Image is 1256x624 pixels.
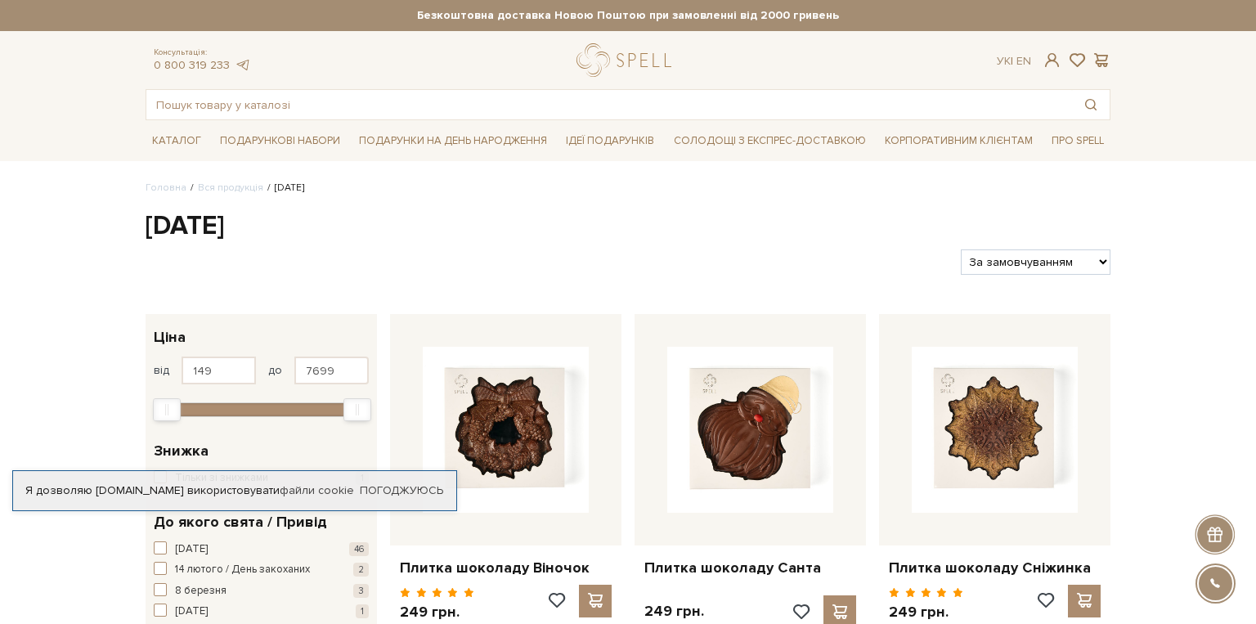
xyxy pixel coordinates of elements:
[175,562,310,578] span: 14 лютого / День закоханих
[343,398,371,421] div: Max
[153,398,181,421] div: Min
[146,8,1110,23] strong: Безкоштовна доставка Новою Поштою при замовленні від 2000 гривень
[559,128,661,154] a: Ідеї подарунків
[280,483,354,497] a: файли cookie
[667,127,872,155] a: Солодощі з експрес-доставкою
[154,562,369,578] button: 14 лютого / День закоханих 2
[644,602,704,621] p: 249 грн.
[146,128,208,154] a: Каталог
[154,47,250,58] span: Консультація:
[175,583,227,599] span: 8 березня
[154,326,186,348] span: Ціна
[400,559,612,577] a: Плитка шоколаду Віночок
[576,43,679,77] a: logo
[182,357,256,384] input: Ціна
[878,128,1039,154] a: Корпоративним клієнтам
[154,541,369,558] button: [DATE] 46
[400,603,474,622] p: 249 грн.
[1016,54,1031,68] a: En
[234,58,250,72] a: telegram
[154,583,369,599] button: 8 березня 3
[353,563,369,577] span: 2
[356,604,369,618] span: 1
[1011,54,1013,68] span: |
[1072,90,1110,119] button: Пошук товару у каталозі
[268,363,282,378] span: до
[154,440,209,462] span: Знижка
[154,363,169,378] span: від
[352,128,554,154] a: Подарунки на День народження
[146,209,1110,244] h1: [DATE]
[146,90,1072,119] input: Пошук товару у каталозі
[198,182,263,194] a: Вся продукція
[889,603,963,622] p: 249 грн.
[146,182,186,194] a: Головна
[13,483,456,498] div: Я дозволяю [DOMAIN_NAME] використовувати
[1045,128,1110,154] a: Про Spell
[353,584,369,598] span: 3
[644,559,856,577] a: Плитка шоколаду Санта
[213,128,347,154] a: Подарункові набори
[154,511,327,533] span: До якого свята / Привід
[175,604,208,620] span: [DATE]
[360,483,443,498] a: Погоджуюсь
[349,542,369,556] span: 46
[154,604,369,620] button: [DATE] 1
[889,559,1101,577] a: Плитка шоколаду Сніжинка
[154,58,230,72] a: 0 800 319 233
[175,541,208,558] span: [DATE]
[294,357,369,384] input: Ціна
[997,54,1031,69] div: Ук
[263,181,304,195] li: [DATE]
